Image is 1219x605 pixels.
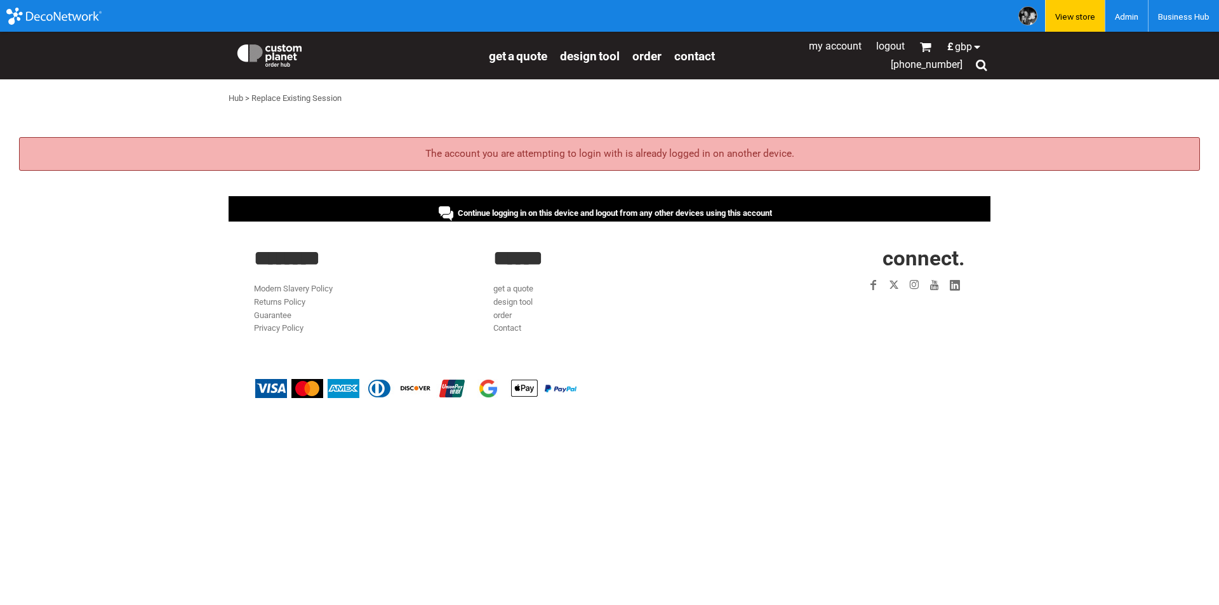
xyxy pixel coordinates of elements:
a: order [632,48,662,63]
div: > [245,92,250,105]
img: Visa [255,379,287,398]
h2: CONNECT. [733,248,965,269]
a: Modern Slavery Policy [254,284,333,293]
a: get a quote [493,284,533,293]
a: design tool [560,48,620,63]
a: get a quote [489,48,547,63]
img: PayPal [545,385,576,392]
img: Custom Planet [235,41,304,67]
span: £ [947,42,955,52]
iframe: Customer reviews powered by Trustpilot [790,303,965,318]
span: Contact [674,49,715,63]
a: Contact [674,48,715,63]
span: Continue logging in on this device and logout from any other devices using this account [458,208,772,218]
span: order [632,49,662,63]
a: Logout [876,40,905,52]
a: Contact [493,323,521,333]
a: My Account [809,40,862,52]
div: Replace Existing Session [251,92,342,105]
a: design tool [493,297,533,307]
a: Custom Planet [229,35,483,73]
div: The account you are attempting to login with is already logged in on another device. [19,137,1200,171]
a: Returns Policy [254,297,305,307]
img: American Express [328,379,359,398]
img: Diners Club [364,379,396,398]
a: order [493,310,512,320]
img: China UnionPay [436,379,468,398]
img: Google Pay [472,379,504,398]
img: Mastercard [291,379,323,398]
a: Privacy Policy [254,323,303,333]
a: Guarantee [254,310,291,320]
span: GBP [955,42,972,52]
span: [PHONE_NUMBER] [891,58,963,70]
span: design tool [560,49,620,63]
a: Hub [229,93,243,103]
img: Discover [400,379,432,398]
img: Apple Pay [509,379,540,398]
span: get a quote [489,49,547,63]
